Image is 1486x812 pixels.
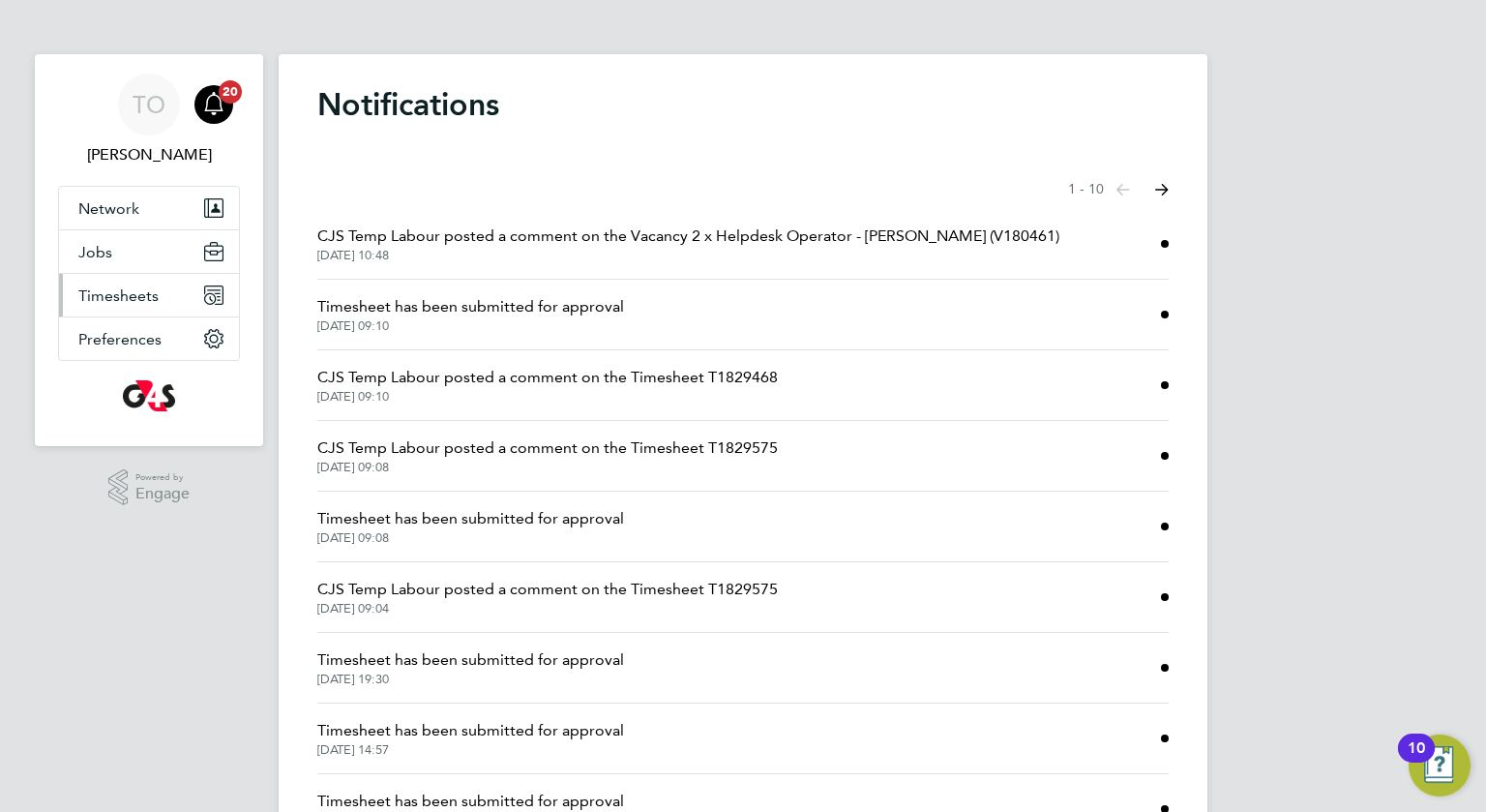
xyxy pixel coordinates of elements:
span: Timesheet has been submitted for approval [317,648,624,672]
span: [DATE] 09:04 [317,601,778,617]
span: [DATE] 10:48 [317,248,1059,263]
a: Powered byEngage [108,469,191,506]
span: Timesheet has been submitted for approval [317,507,624,530]
a: TO[PERSON_NAME] [58,74,240,166]
span: Timesheet has been submitted for approval [317,719,624,742]
span: Preferences [78,330,162,348]
span: Engage [135,486,190,502]
span: CJS Temp Labour posted a comment on the Timesheet T1829575 [317,578,778,601]
span: CJS Temp Labour posted a comment on the Vacancy 2 x Helpdesk Operator - [PERSON_NAME] (V180461) [317,225,1059,248]
a: CJS Temp Labour posted a comment on the Timesheet T1829468[DATE] 09:10 [317,366,778,405]
span: [DATE] 09:10 [317,318,624,334]
button: Timesheets [59,274,239,316]
button: Network [59,187,239,229]
span: [DATE] 19:30 [317,672,624,687]
button: Jobs [59,230,239,273]
span: Jobs [78,243,112,261]
nav: Main navigation [35,54,263,446]
button: Preferences [59,317,239,360]
a: Timesheet has been submitted for approval[DATE] 19:30 [317,648,624,687]
span: 20 [219,80,242,104]
span: Network [78,199,139,218]
span: 1 - 10 [1068,180,1104,199]
span: [DATE] 09:08 [317,530,624,546]
img: g4s-logo-retina.png [123,380,175,411]
span: Tracy Omalley [58,143,240,166]
span: CJS Temp Labour posted a comment on the Timesheet T1829575 [317,436,778,460]
span: TO [133,92,165,117]
a: Go to home page [58,380,240,411]
span: [DATE] 14:57 [317,742,624,758]
span: Powered by [135,469,190,486]
span: [DATE] 09:08 [317,460,778,475]
a: Timesheet has been submitted for approval[DATE] 09:10 [317,295,624,334]
a: 20 [194,74,233,135]
button: Open Resource Center, 10 new notifications [1409,735,1471,797]
a: CJS Temp Labour posted a comment on the Timesheet T1829575[DATE] 09:04 [317,578,778,617]
div: 10 [1408,748,1425,773]
a: CJS Temp Labour posted a comment on the Vacancy 2 x Helpdesk Operator - [PERSON_NAME] (V180461)[D... [317,225,1059,263]
h1: Notifications [317,85,1169,124]
span: [DATE] 09:10 [317,389,778,405]
nav: Select page of notifications list [1068,170,1169,209]
span: Timesheet has been submitted for approval [317,295,624,318]
span: Timesheets [78,286,159,305]
a: CJS Temp Labour posted a comment on the Timesheet T1829575[DATE] 09:08 [317,436,778,475]
span: CJS Temp Labour posted a comment on the Timesheet T1829468 [317,366,778,389]
a: Timesheet has been submitted for approval[DATE] 14:57 [317,719,624,758]
a: Timesheet has been submitted for approval[DATE] 09:08 [317,507,624,546]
